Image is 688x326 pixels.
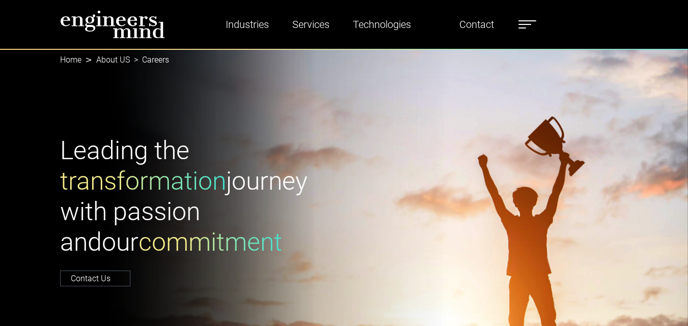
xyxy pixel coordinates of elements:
a: Home [60,55,81,65]
a: Contact Us [60,271,130,286]
a: Industries [222,13,273,36]
a: Contact [455,13,498,36]
span: transformation [60,166,226,196]
a: Services [288,13,334,36]
a: Technologies [349,13,415,36]
li: Careers [130,54,169,66]
img: logo [60,10,165,39]
a: About US [96,55,130,65]
span: commitment [139,227,282,257]
nav: breadcrumb [60,49,628,71]
h1: Leading the journey with passion and our [60,135,338,257]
